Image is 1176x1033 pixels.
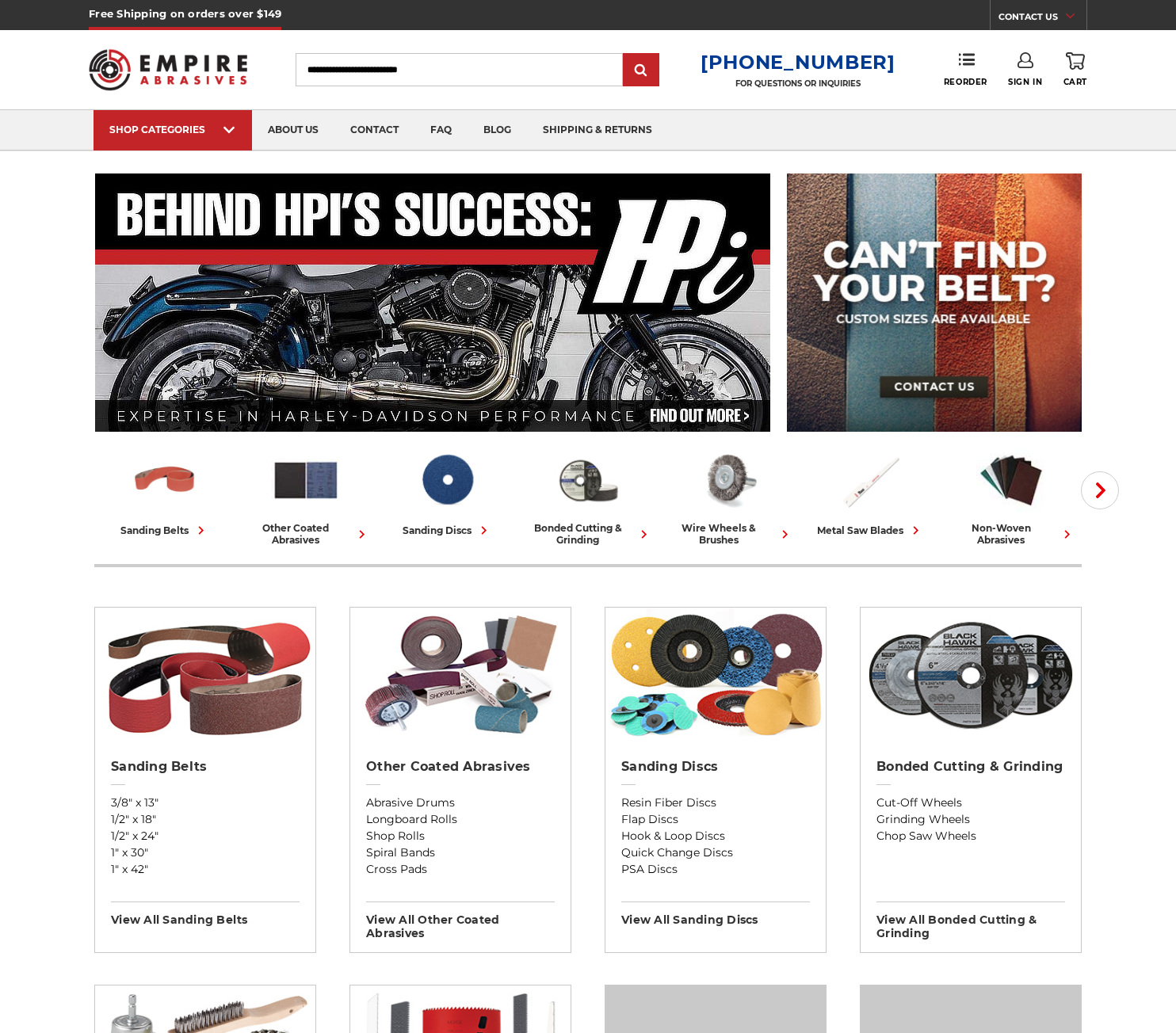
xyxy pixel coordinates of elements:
img: Empire Abrasives [89,39,247,101]
img: Sanding Discs [412,446,482,514]
a: Cross Pads [366,861,555,878]
span: Reorder [944,77,987,87]
h3: View All other coated abrasives [366,901,555,940]
h2: Other Coated Abrasives [366,759,555,775]
a: CONTACT US [998,8,1086,30]
img: Bonded Cutting & Grinding [553,446,623,514]
h2: Sanding Discs [621,759,810,775]
input: Submit [625,55,657,86]
a: Quick Change Discs [621,844,810,861]
h2: Bonded Cutting & Grinding [876,759,1065,775]
a: Resin Fiber Discs [621,795,810,811]
div: wire wheels & brushes [665,522,793,546]
a: metal saw blades [806,446,934,539]
a: bonded cutting & grinding [524,446,652,546]
a: [PHONE_NUMBER] [701,51,895,74]
span: Cart [1063,77,1087,87]
a: Shop Rolls [366,828,555,844]
div: SHOP CATEGORIES [109,124,236,135]
img: promo banner for custom belts. [787,173,1082,432]
div: sanding belts [120,522,209,539]
a: 1/2" x 24" [111,828,300,844]
a: Flap Discs [621,811,810,828]
div: metal saw blades [817,522,924,539]
a: other coated abrasives [242,446,370,546]
a: sanding discs [383,446,511,539]
a: 3/8" x 13" [111,795,300,811]
h2: Sanding Belts [111,759,300,775]
a: Chop Saw Wheels [876,828,1065,844]
img: Banner for an interview featuring Horsepower Inc who makes Harley performance upgrades featured o... [95,173,771,432]
a: Grinding Wheels [876,811,1065,828]
span: Sign In [1008,77,1042,87]
a: Longboard Rolls [366,811,555,828]
a: PSA Discs [621,861,810,878]
a: faq [414,110,468,151]
a: wire wheels & brushes [665,446,793,546]
a: sanding belts [101,446,229,539]
a: 1" x 30" [111,844,300,861]
a: Reorder [944,52,987,86]
a: Spiral Bands [366,844,555,861]
a: Abrasive Drums [366,795,555,811]
img: Bonded Cutting & Grinding [861,608,1081,742]
button: Next [1081,471,1119,509]
img: Sanding Discs [605,608,826,742]
h3: View All sanding belts [111,901,300,927]
img: Non-woven Abrasives [976,446,1046,514]
img: Sanding Belts [130,446,200,514]
div: non-woven abrasives [947,522,1075,546]
a: non-woven abrasives [947,446,1075,546]
img: Other Coated Abrasives [271,446,341,514]
div: bonded cutting & grinding [524,522,652,546]
a: Cart [1063,52,1087,87]
div: other coated abrasives [242,522,370,546]
h3: View All bonded cutting & grinding [876,901,1065,940]
a: 1" x 42" [111,861,300,878]
h3: View All sanding discs [621,901,810,927]
a: about us [252,110,334,151]
img: Other Coated Abrasives [350,608,571,742]
img: Wire Wheels & Brushes [694,446,764,514]
p: FOR QUESTIONS OR INQUIRIES [701,78,895,89]
img: Sanding Belts [95,608,315,742]
a: Hook & Loop Discs [621,828,810,844]
img: Metal Saw Blades [835,446,905,514]
a: contact [334,110,414,151]
a: 1/2" x 18" [111,811,300,828]
div: sanding discs [403,522,492,539]
a: Cut-Off Wheels [876,795,1065,811]
a: blog [468,110,527,151]
a: shipping & returns [527,110,668,151]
